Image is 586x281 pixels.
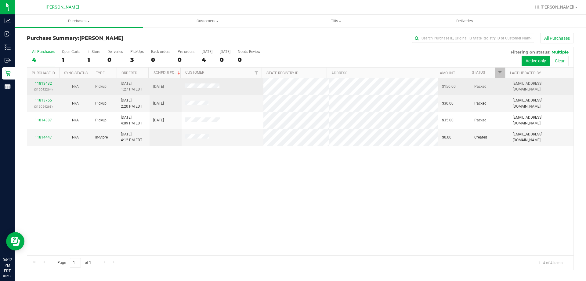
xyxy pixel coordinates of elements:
[35,81,52,86] a: 11813432
[540,33,574,43] button: All Purchases
[272,18,400,24] span: Tills
[178,56,194,63] div: 0
[202,56,212,63] div: 4
[442,101,454,106] span: $30.00
[121,98,142,109] span: [DATE] 2:20 PM EDT
[495,68,505,78] a: Filter
[511,50,550,54] span: Filtering on status:
[52,258,96,268] span: Page of 1
[70,258,81,268] input: 1
[72,101,79,105] span: Not Applicable
[72,84,79,89] span: Not Applicable
[121,71,137,75] a: Ordered
[533,258,567,267] span: 1 - 4 of 4 items
[3,274,12,278] p: 08/19
[96,71,105,75] a: Type
[5,31,11,37] inline-svg: Inbound
[45,5,79,10] span: [PERSON_NAME]
[88,56,100,63] div: 1
[121,131,142,143] span: [DATE] 4:12 PM EDT
[440,71,455,75] a: Amount
[5,18,11,24] inline-svg: Analytics
[3,257,12,274] p: 04:12 PM EDT
[202,50,212,54] div: [DATE]
[31,87,56,92] p: (316042264)
[510,71,541,75] a: Last Updated By
[513,131,570,143] span: [EMAIL_ADDRESS][DOMAIN_NAME]
[72,117,79,123] button: N/A
[79,35,123,41] span: [PERSON_NAME]
[551,56,569,66] button: Clear
[5,57,11,63] inline-svg: Outbound
[107,50,123,54] div: Deliveries
[220,56,230,63] div: 0
[442,135,451,140] span: $0.00
[32,71,55,75] a: Purchase ID
[143,15,272,28] a: Customers
[153,117,164,123] span: [DATE]
[95,135,108,140] span: In-Store
[5,70,11,76] inline-svg: Retail
[95,117,107,123] span: Pickup
[5,83,11,90] inline-svg: Reports
[121,115,142,126] span: [DATE] 4:09 PM EDT
[35,135,52,139] a: 11814447
[130,50,144,54] div: PickUps
[442,84,456,90] span: $150.00
[95,84,107,90] span: Pickup
[72,101,79,106] button: N/A
[153,101,164,106] span: [DATE]
[27,35,209,41] h3: Purchase Summary:
[143,18,271,24] span: Customers
[513,81,570,92] span: [EMAIL_ADDRESS][DOMAIN_NAME]
[238,56,260,63] div: 0
[15,15,143,28] a: Purchases
[153,84,164,90] span: [DATE]
[327,68,435,78] th: Address
[31,104,56,109] p: (316054263)
[151,50,170,54] div: Back-orders
[412,34,534,43] input: Search Purchase ID, Original ID, State Registry ID or Customer Name...
[35,98,52,102] a: 11813755
[474,117,487,123] span: Packed
[220,50,230,54] div: [DATE]
[272,15,400,28] a: Tills
[130,56,144,63] div: 3
[154,71,181,75] a: Scheduled
[251,68,262,78] a: Filter
[72,84,79,90] button: N/A
[64,71,88,75] a: Sync Status
[238,50,260,54] div: Needs Review
[266,71,298,75] a: State Registry ID
[474,101,487,106] span: Packed
[513,115,570,126] span: [EMAIL_ADDRESS][DOMAIN_NAME]
[535,5,574,9] span: Hi, [PERSON_NAME]!
[72,135,79,139] span: Not Applicable
[448,18,481,24] span: Deliveries
[472,70,485,75] a: Status
[121,81,142,92] span: [DATE] 1:27 PM EDT
[6,232,24,250] iframe: Resource center
[5,44,11,50] inline-svg: Inventory
[32,56,55,63] div: 4
[474,84,487,90] span: Packed
[107,56,123,63] div: 0
[178,50,194,54] div: Pre-orders
[35,118,52,122] a: 11814387
[72,135,79,140] button: N/A
[400,15,529,28] a: Deliveries
[88,50,100,54] div: In Store
[513,98,570,109] span: [EMAIL_ADDRESS][DOMAIN_NAME]
[95,101,107,106] span: Pickup
[62,50,80,54] div: Open Carts
[474,135,487,140] span: Created
[522,56,550,66] button: Active only
[442,117,454,123] span: $35.00
[72,118,79,122] span: Not Applicable
[151,56,170,63] div: 0
[62,56,80,63] div: 1
[32,50,55,54] div: All Purchases
[185,70,204,75] a: Customer
[15,18,143,24] span: Purchases
[552,50,569,54] span: Multiple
